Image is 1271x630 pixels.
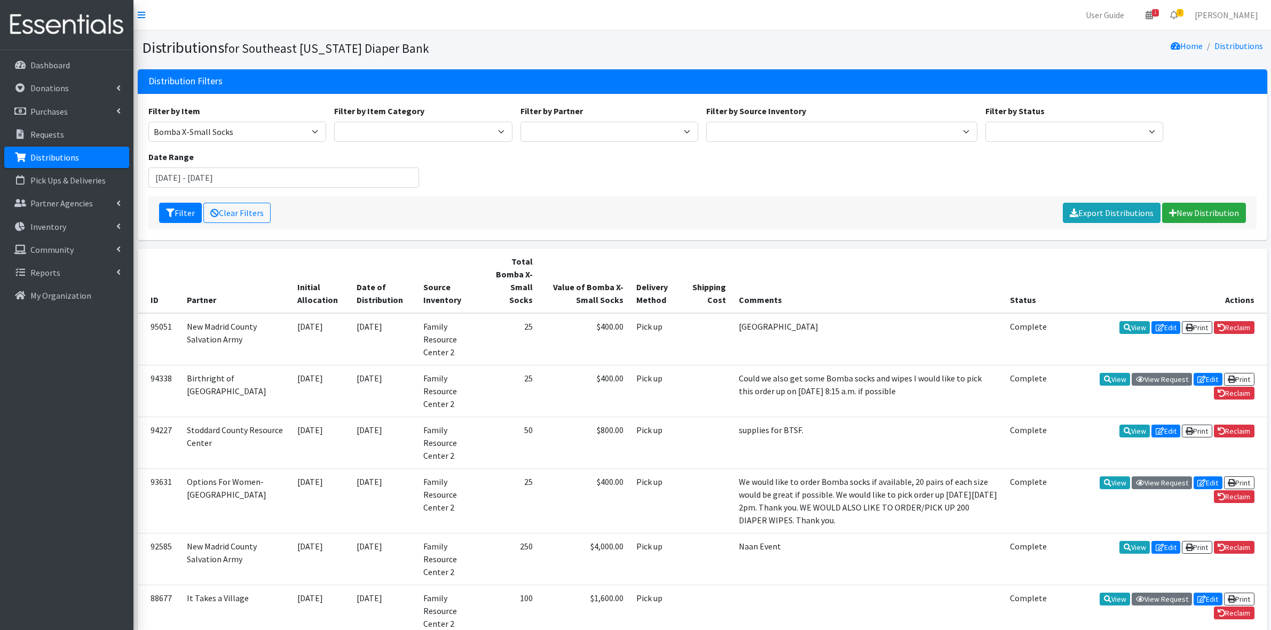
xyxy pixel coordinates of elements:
[350,468,417,533] td: [DATE]
[539,365,629,417] td: $400.00
[30,83,69,93] p: Donations
[1151,425,1180,437] a: Edit
[417,365,480,417] td: Family Resource Center 2
[630,417,682,468] td: Pick up
[1004,313,1053,365] td: Complete
[1077,4,1133,26] a: User Guide
[4,101,129,122] a: Purchases
[1004,249,1053,313] th: Status
[180,365,291,417] td: Birthright of [GEOGRAPHIC_DATA]
[148,76,223,87] h3: Distribution Filters
[180,417,291,468] td: Stoddard County Resource Center
[480,365,539,417] td: 25
[1151,321,1180,334] a: Edit
[480,313,539,365] td: 25
[630,249,682,313] th: Delivery Method
[4,285,129,306] a: My Organization
[630,468,682,533] td: Pick up
[180,468,291,533] td: Options For Women- [GEOGRAPHIC_DATA]
[1194,373,1222,386] a: Edit
[1132,593,1192,605] a: View Request
[30,198,93,209] p: Partner Agencies
[180,249,291,313] th: Partner
[350,249,417,313] th: Date of Distribution
[520,105,583,117] label: Filter by Partner
[1214,41,1263,51] a: Distributions
[30,152,79,163] p: Distributions
[1119,541,1150,554] a: View
[985,105,1045,117] label: Filter by Status
[1151,541,1180,554] a: Edit
[732,365,1004,417] td: Could we also get some Bomba socks and wipes I would like to pick this order up on [DATE] 8:15 a....
[350,313,417,365] td: [DATE]
[4,147,129,168] a: Distributions
[148,168,420,188] input: January 1, 2011 - December 31, 2011
[539,313,629,365] td: $400.00
[480,533,539,585] td: 250
[180,533,291,585] td: New Madrid County Salvation Army
[4,216,129,237] a: Inventory
[1004,417,1053,468] td: Complete
[138,417,180,468] td: 94227
[1224,593,1254,605] a: Print
[630,533,682,585] td: Pick up
[480,417,539,468] td: 50
[148,150,194,163] label: Date Range
[30,290,91,301] p: My Organization
[138,468,180,533] td: 93631
[732,533,1004,585] td: Naan Event
[1182,425,1212,437] a: Print
[1119,321,1150,334] a: View
[30,106,68,117] p: Purchases
[732,313,1004,365] td: [GEOGRAPHIC_DATA]
[1054,249,1267,313] th: Actions
[291,533,350,585] td: [DATE]
[1137,4,1162,26] a: 1
[539,249,629,313] th: Value of Bomba X-Small Socks
[180,313,291,365] td: New Madrid County Salvation Army
[30,60,70,70] p: Dashboard
[1224,476,1254,489] a: Print
[138,365,180,417] td: 94338
[4,193,129,214] a: Partner Agencies
[1214,490,1254,503] a: Reclaim
[138,313,180,365] td: 95051
[1182,541,1212,554] a: Print
[681,249,732,313] th: Shipping Cost
[732,468,1004,533] td: We would like to order Bomba socks if available, 20 pairs of each size would be great if possible...
[630,313,682,365] td: Pick up
[30,129,64,140] p: Requests
[4,170,129,191] a: Pick Ups & Deliveries
[1100,593,1130,605] a: View
[4,54,129,76] a: Dashboard
[417,417,480,468] td: Family Resource Center 2
[350,365,417,417] td: [DATE]
[30,244,74,255] p: Community
[732,417,1004,468] td: supplies for BTSF.
[1224,373,1254,386] a: Print
[1162,4,1186,26] a: 2
[1171,41,1203,51] a: Home
[1162,203,1246,223] a: New Distribution
[138,249,180,313] th: ID
[1214,425,1254,437] a: Reclaim
[4,77,129,99] a: Donations
[350,417,417,468] td: [DATE]
[224,41,429,56] small: for Southeast [US_STATE] Diaper Bank
[1194,593,1222,605] a: Edit
[30,267,60,278] p: Reports
[148,105,200,117] label: Filter by Item
[1119,425,1150,437] a: View
[539,468,629,533] td: $400.00
[1100,476,1130,489] a: View
[4,262,129,283] a: Reports
[1063,203,1161,223] a: Export Distributions
[1004,365,1053,417] td: Complete
[1132,373,1192,386] a: View Request
[159,203,202,223] button: Filter
[706,105,806,117] label: Filter by Source Inventory
[138,533,180,585] td: 92585
[1004,468,1053,533] td: Complete
[417,249,480,313] th: Source Inventory
[30,175,106,186] p: Pick Ups & Deliveries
